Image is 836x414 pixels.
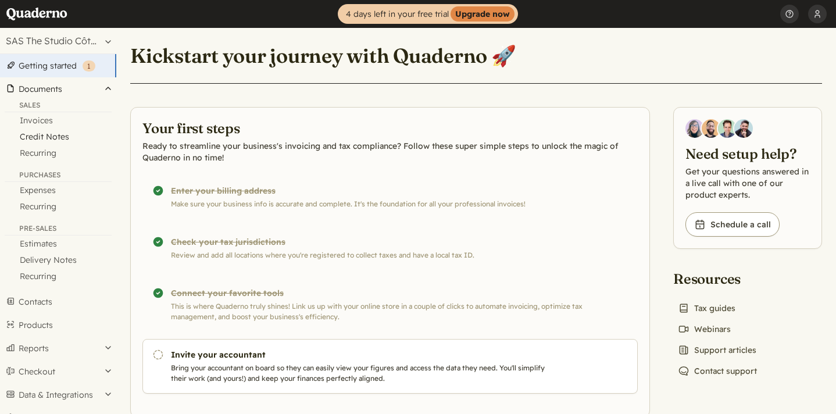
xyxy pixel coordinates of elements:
a: Tax guides [673,300,740,316]
p: Ready to streamline your business's invoicing and tax compliance? Follow these super simple steps... [142,140,638,163]
h3: Invite your accountant [171,349,550,361]
p: Bring your accountant on board so they can easily view your figures and access the data they need... [171,363,550,384]
h2: Need setup help? [685,145,810,163]
h1: Kickstart your journey with Quaderno 🚀 [130,43,516,68]
a: Invite your accountant Bring your accountant on board so they can easily view your figures and ac... [142,339,638,394]
span: 1 [87,62,91,70]
a: Webinars [673,321,735,337]
strong: Upgrade now [451,6,515,22]
img: Diana Carrasco, Account Executive at Quaderno [685,119,704,138]
h2: Your first steps [142,119,638,138]
div: Sales [5,101,112,112]
a: Support articles [673,342,761,358]
a: 4 days left in your free trialUpgrade now [338,4,518,24]
div: Purchases [5,170,112,182]
h2: Resources [673,270,762,288]
p: Get your questions answered in a live call with one of our product experts. [685,166,810,201]
img: Javier Rubio, DevRel at Quaderno [734,119,753,138]
img: Ivo Oltmans, Business Developer at Quaderno [718,119,737,138]
div: Pre-Sales [5,224,112,235]
a: Contact support [673,363,762,379]
img: Jairo Fumero, Account Executive at Quaderno [702,119,720,138]
a: Schedule a call [685,212,780,237]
